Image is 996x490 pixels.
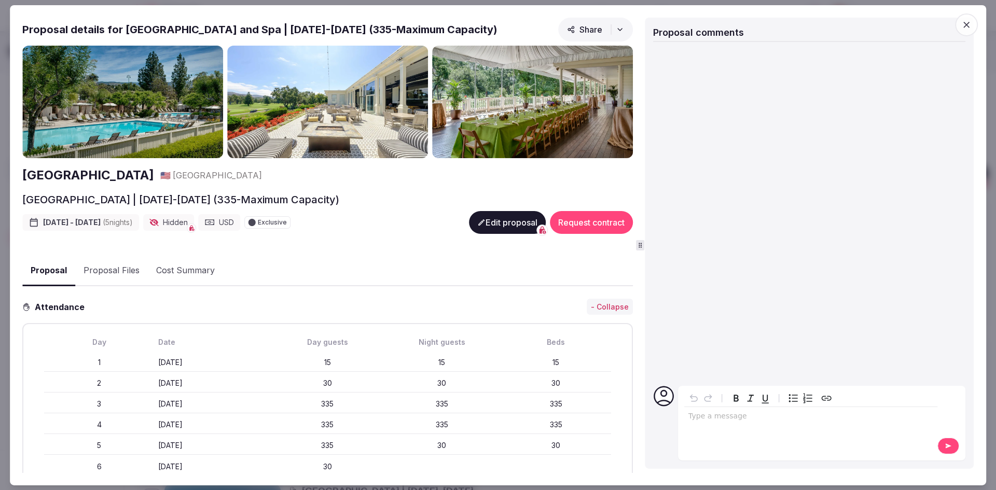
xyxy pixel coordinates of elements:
div: editable markdown [684,407,937,428]
div: 3 [44,399,154,409]
button: Edit proposal [469,211,546,234]
div: Day guests [273,337,383,347]
div: 5 [44,440,154,451]
h2: Proposal details for [GEOGRAPHIC_DATA] and Spa | [DATE]-[DATE] (335-Maximum Capacity) [22,22,497,36]
div: 15 [273,357,383,368]
button: Proposal [22,256,75,286]
div: [DATE] [158,399,268,409]
div: 15 [501,357,611,368]
div: 335 [273,399,383,409]
button: Bulleted list [786,391,800,405]
img: Gallery photo 3 [432,45,633,158]
div: Date [158,337,268,347]
div: Hidden [143,214,194,231]
span: ( 5 night s ) [103,218,133,227]
span: [DATE] - [DATE] [43,217,133,228]
div: [DATE] [158,419,268,430]
div: 4 [44,419,154,430]
img: Gallery photo 1 [22,45,223,158]
div: 30 [273,461,383,472]
button: Bold [729,391,743,405]
h3: Attendance [31,301,93,313]
button: Request contract [550,211,633,234]
div: Beds [501,337,611,347]
span: [GEOGRAPHIC_DATA] [173,170,262,181]
div: 6 [44,461,154,472]
span: Share [567,24,602,34]
button: Proposal Files [75,256,148,286]
div: Night guests [387,337,497,347]
button: Numbered list [800,391,815,405]
div: USD [198,214,240,231]
button: Share [558,17,633,41]
div: 30 [387,440,497,451]
button: - Collapse [587,299,633,315]
div: 335 [387,419,497,430]
div: 30 [387,378,497,388]
div: [DATE] [158,440,268,451]
div: 335 [273,440,383,451]
div: 335 [501,399,611,409]
div: 30 [501,378,611,388]
div: 335 [273,419,383,430]
img: Gallery photo 2 [227,45,428,158]
div: Day [44,337,154,347]
a: [GEOGRAPHIC_DATA] [22,166,154,184]
div: 335 [501,419,611,430]
h2: [GEOGRAPHIC_DATA] | [DATE]-[DATE] (335-Maximum Capacity) [22,192,339,207]
div: 30 [501,440,611,451]
button: Underline [758,391,772,405]
span: Proposal comments [653,26,744,37]
div: 30 [273,378,383,388]
div: 2 [44,378,154,388]
div: [DATE] [158,461,268,472]
div: [DATE] [158,378,268,388]
button: Italic [743,391,758,405]
button: Create link [819,391,834,405]
div: 1 [44,357,154,368]
span: Exclusive [258,219,287,226]
div: 15 [387,357,497,368]
div: toggle group [786,391,815,405]
button: 🇺🇸 [160,170,171,181]
div: [DATE] [158,357,268,368]
button: Cost Summary [148,256,223,286]
div: 335 [387,399,497,409]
